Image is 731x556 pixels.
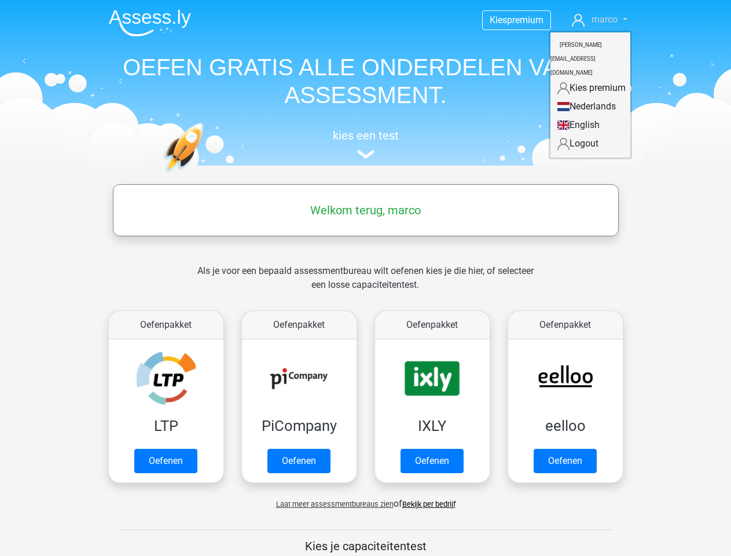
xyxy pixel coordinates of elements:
[163,123,248,228] img: oefenen
[401,449,464,473] a: Oefenen
[549,31,632,159] div: marco
[100,488,632,511] div: of
[357,150,374,159] img: assessment
[100,129,632,142] h5: kies een test
[276,500,394,509] span: Laat meer assessmentbureaus zien
[567,13,631,27] a: marco
[534,449,597,473] a: Oefenen
[550,32,602,85] small: [PERSON_NAME][EMAIL_ADDRESS][DOMAIN_NAME]
[119,203,613,217] h5: Welkom terug, marco
[119,539,613,553] h5: Kies je capaciteitentest
[402,500,456,509] a: Bekijk per bedrijf
[550,97,630,116] a: Nederlands
[550,79,630,97] a: Kies premium
[188,264,543,306] div: Als je voor een bepaald assessmentbureau wilt oefenen kies je die hier, of selecteer een losse ca...
[100,53,632,109] h1: OEFEN GRATIS ALLE ONDERDELEN VAN JE ASSESSMENT.
[109,9,191,36] img: Assessly
[100,129,632,159] a: kies een test
[134,449,197,473] a: Oefenen
[592,14,618,25] span: marco
[550,134,630,153] a: Logout
[483,12,550,28] a: Kiespremium
[550,116,630,134] a: English
[267,449,330,473] a: Oefenen
[507,14,543,25] span: premium
[490,14,507,25] span: Kies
